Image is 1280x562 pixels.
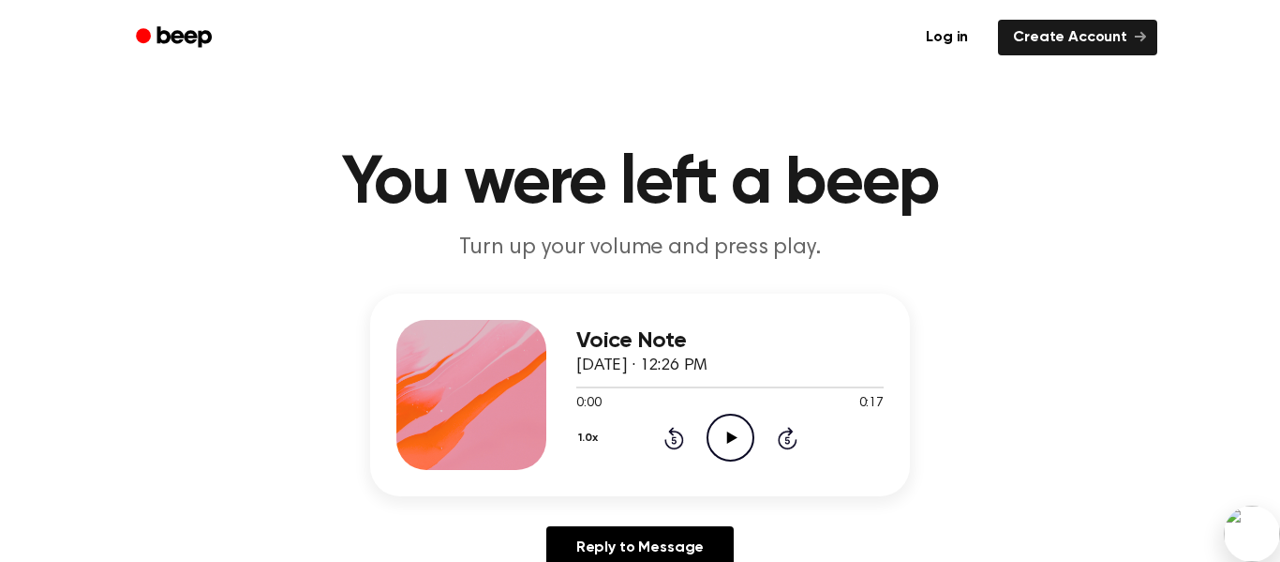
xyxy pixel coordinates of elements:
a: Beep [123,20,229,56]
p: Turn up your volume and press play. [280,233,1000,264]
button: 1.0x [576,422,604,454]
h3: Voice Note [576,328,884,354]
h1: You were left a beep [160,150,1120,218]
span: 0:17 [859,394,884,414]
img: bubble.svg [1224,506,1280,562]
a: Log in [907,16,987,59]
span: 0:00 [576,394,601,414]
a: Create Account [998,20,1157,55]
span: [DATE] · 12:26 PM [576,357,707,374]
